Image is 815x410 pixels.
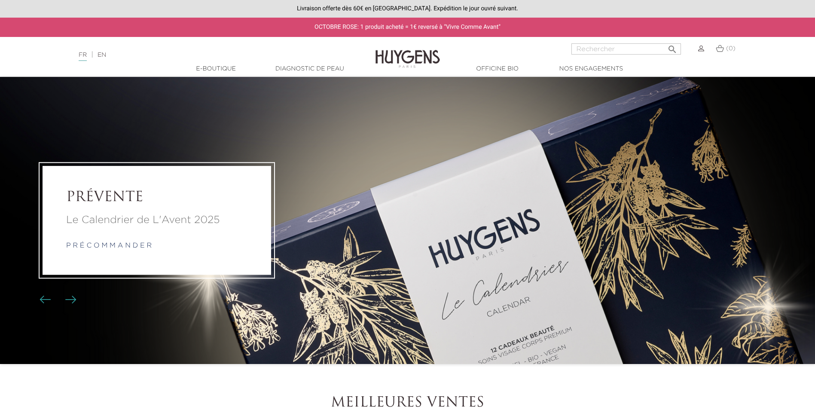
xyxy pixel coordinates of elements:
a: Nos engagements [548,64,634,73]
a: PRÉVENTE [66,190,247,206]
a: Officine Bio [455,64,540,73]
button:  [665,41,680,52]
a: FR [79,52,87,61]
img: Huygens [375,36,440,69]
a: Le Calendrier de L'Avent 2025 [66,213,247,228]
a: EN [98,52,106,58]
a: E-Boutique [173,64,259,73]
a: Diagnostic de peau [267,64,353,73]
i:  [667,42,678,52]
span: (0) [726,46,736,52]
input: Rechercher [571,43,681,55]
a: p r é c o m m a n d e r [66,243,152,250]
div: Boutons du carrousel [43,294,71,306]
div: | [74,50,333,60]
